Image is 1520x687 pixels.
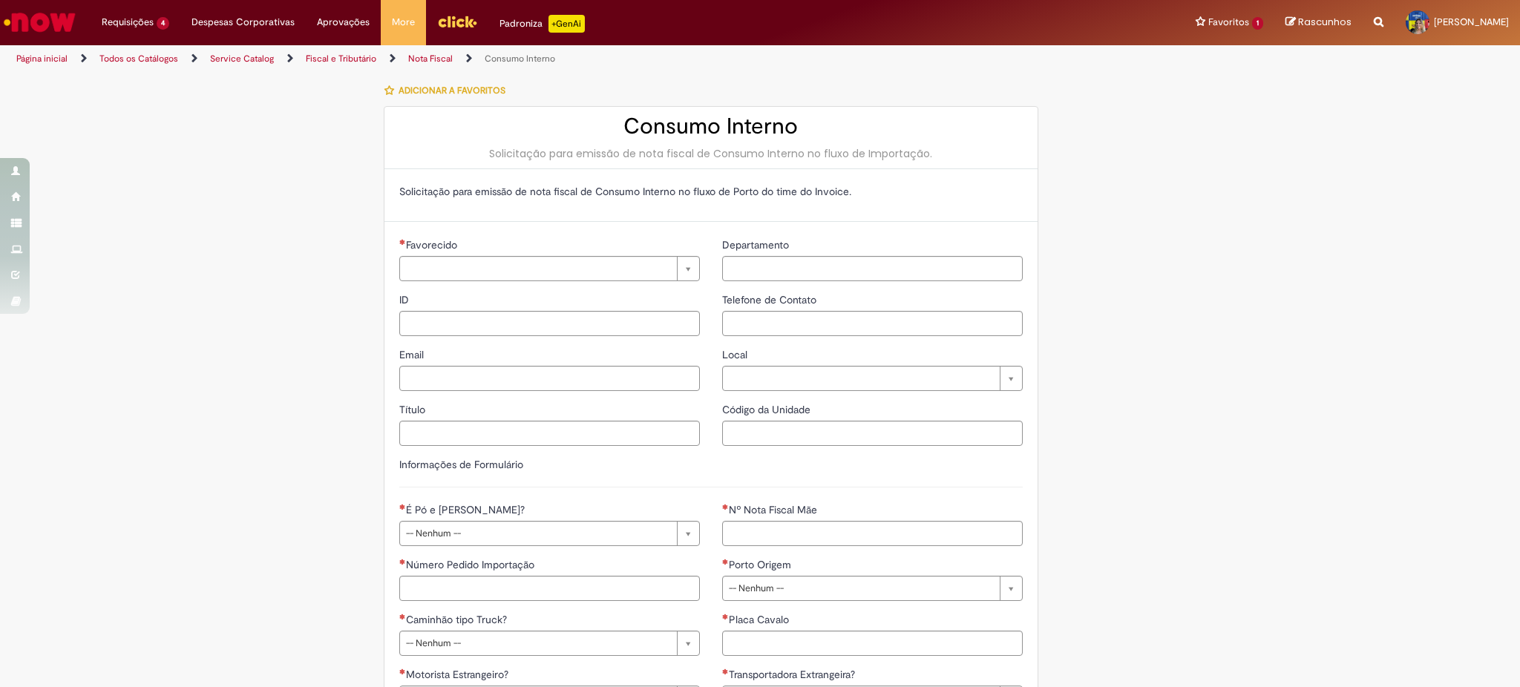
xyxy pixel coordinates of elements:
span: Motorista Estrangeiro? [406,668,511,681]
span: -- Nenhum -- [406,522,669,545]
span: Adicionar a Favoritos [399,85,505,96]
span: 1 [1252,17,1263,30]
span: Requisições [102,15,154,30]
span: Necessários [722,559,729,565]
span: Placa Cavalo [729,613,792,626]
input: ID [399,311,700,336]
span: -- Nenhum -- [406,631,669,655]
input: Placa Cavalo [722,631,1023,656]
span: Necessários [399,614,406,619]
span: Número Pedido Importação [406,558,537,571]
span: Necessários [399,559,406,565]
a: Service Catalog [210,53,274,65]
span: [PERSON_NAME] [1434,16,1509,28]
input: Número Pedido Importação [399,576,700,601]
span: Despesas Corporativas [191,15,295,30]
span: Necessários [399,504,406,510]
span: Transportadora Extrangeira? [729,668,858,681]
label: Informações de Formulário [399,458,523,471]
img: click_logo_yellow_360x200.png [437,10,477,33]
h2: Consumo Interno [399,114,1023,139]
span: Local [722,348,750,361]
div: Solicitação para emissão de nota fiscal de Consumo Interno no fluxo de Importação. [399,146,1023,161]
span: Necessários [722,504,729,510]
span: Necessários [399,668,406,674]
input: Telefone de Contato [722,311,1023,336]
span: Favoritos [1208,15,1249,30]
span: ID [399,293,412,306]
input: Departamento [722,256,1023,281]
span: Título [399,403,428,416]
a: Todos os Catálogos [99,53,178,65]
span: 4 [157,17,169,30]
span: É Pó e [PERSON_NAME]? [406,503,528,516]
span: Email [399,348,427,361]
a: Fiscal e Tributário [306,53,376,65]
input: Email [399,366,700,391]
span: Telefone de Contato [722,293,819,306]
div: Padroniza [499,15,585,33]
span: Porto Origem [729,558,794,571]
span: Rascunhos [1298,15,1352,29]
a: Consumo Interno [485,53,555,65]
span: Necessários [722,668,729,674]
span: Necessários - Favorecido [406,238,460,252]
input: Título [399,421,700,446]
a: Página inicial [16,53,68,65]
input: Código da Unidade [722,421,1023,446]
span: Caminhão tipo Truck? [406,613,510,626]
img: ServiceNow [1,7,78,37]
span: More [392,15,415,30]
span: Necessários [399,239,406,245]
span: Departamento [722,238,792,252]
p: +GenAi [548,15,585,33]
p: Solicitação para emissão de nota fiscal de Consumo Interno no fluxo de Porto do time do Invoice. [399,184,1023,199]
span: Necessários [722,614,729,619]
ul: Trilhas de página [11,45,1002,73]
span: Nº Nota Fiscal Mãe [729,503,820,516]
a: Nota Fiscal [408,53,453,65]
a: Limpar campo Favorecido [399,256,700,281]
input: Nº Nota Fiscal Mãe [722,521,1023,546]
button: Adicionar a Favoritos [384,75,514,106]
span: Código da Unidade [722,403,813,416]
span: Aprovações [317,15,370,30]
a: Rascunhos [1285,16,1352,30]
a: Limpar campo Local [722,366,1023,391]
span: -- Nenhum -- [729,576,992,600]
